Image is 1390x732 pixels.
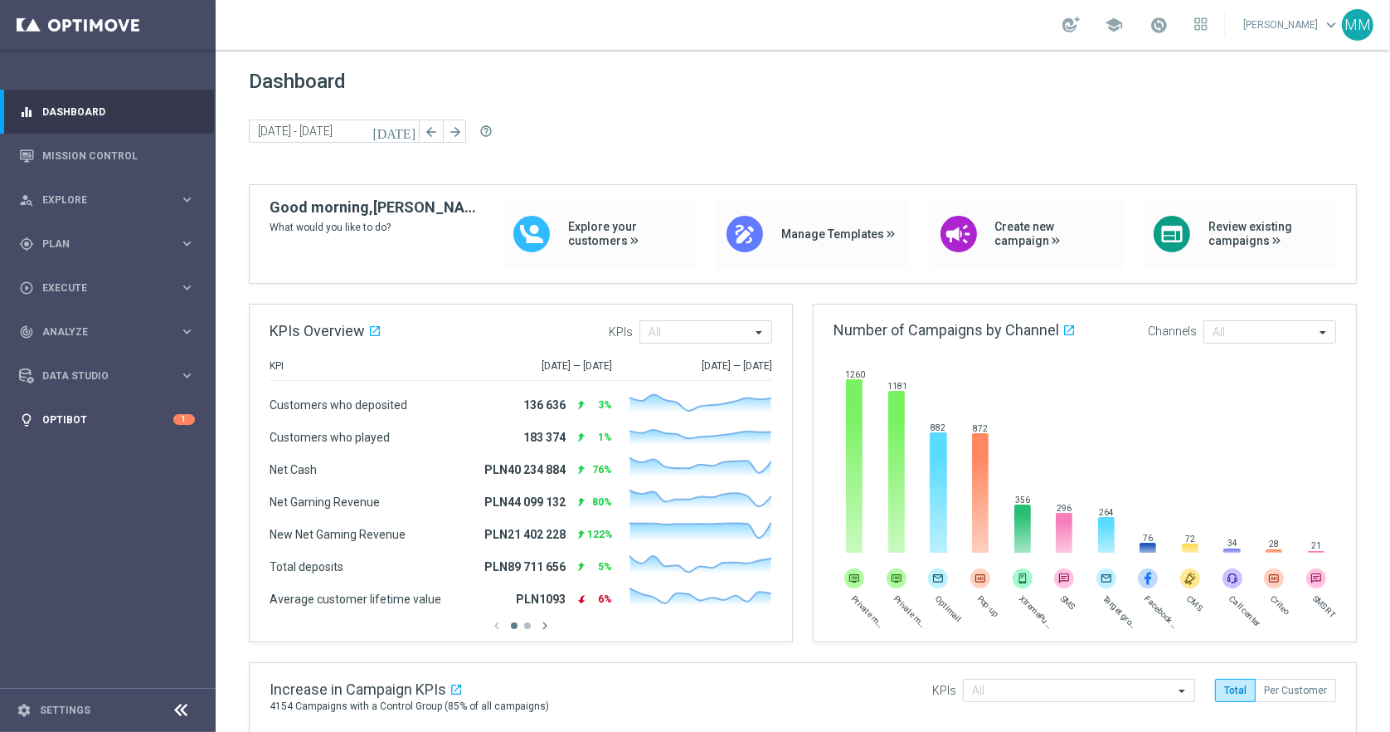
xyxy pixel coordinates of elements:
a: Optibot [42,398,173,442]
i: keyboard_arrow_right [179,236,195,251]
span: Analyze [42,327,179,337]
span: keyboard_arrow_down [1322,16,1340,34]
i: keyboard_arrow_right [179,192,195,207]
div: Dashboard [19,90,195,134]
i: play_circle_outline [19,281,34,295]
div: Plan [19,237,179,251]
div: Data Studio [19,368,179,383]
button: Mission Control [18,149,196,163]
div: Execute [19,281,179,295]
i: person_search [19,193,34,207]
a: Dashboard [42,90,195,134]
i: track_changes [19,325,34,339]
span: Plan [42,239,179,249]
span: Execute [42,283,179,293]
button: track_changes Analyze keyboard_arrow_right [18,325,196,339]
i: settings [17,703,32,718]
a: [PERSON_NAME]keyboard_arrow_down [1242,12,1342,37]
a: Settings [40,705,90,715]
i: lightbulb [19,412,34,427]
i: gps_fixed [19,237,34,251]
a: Mission Control [42,134,195,178]
button: gps_fixed Plan keyboard_arrow_right [18,237,196,251]
i: keyboard_arrow_right [179,368,195,383]
span: Data Studio [42,371,179,381]
span: school [1105,16,1123,34]
button: Data Studio keyboard_arrow_right [18,369,196,383]
i: keyboard_arrow_right [179,280,195,295]
button: lightbulb Optibot 1 [18,413,196,427]
i: keyboard_arrow_right [179,324,195,339]
div: Explore [19,193,179,207]
button: equalizer Dashboard [18,105,196,119]
button: play_circle_outline Execute keyboard_arrow_right [18,281,196,295]
div: MM [1342,9,1373,41]
div: Mission Control [19,134,195,178]
span: Explore [42,195,179,205]
div: Optibot [19,398,195,442]
i: equalizer [19,105,34,120]
div: Analyze [19,325,179,339]
div: 1 [173,414,195,425]
button: person_search Explore keyboard_arrow_right [18,193,196,207]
